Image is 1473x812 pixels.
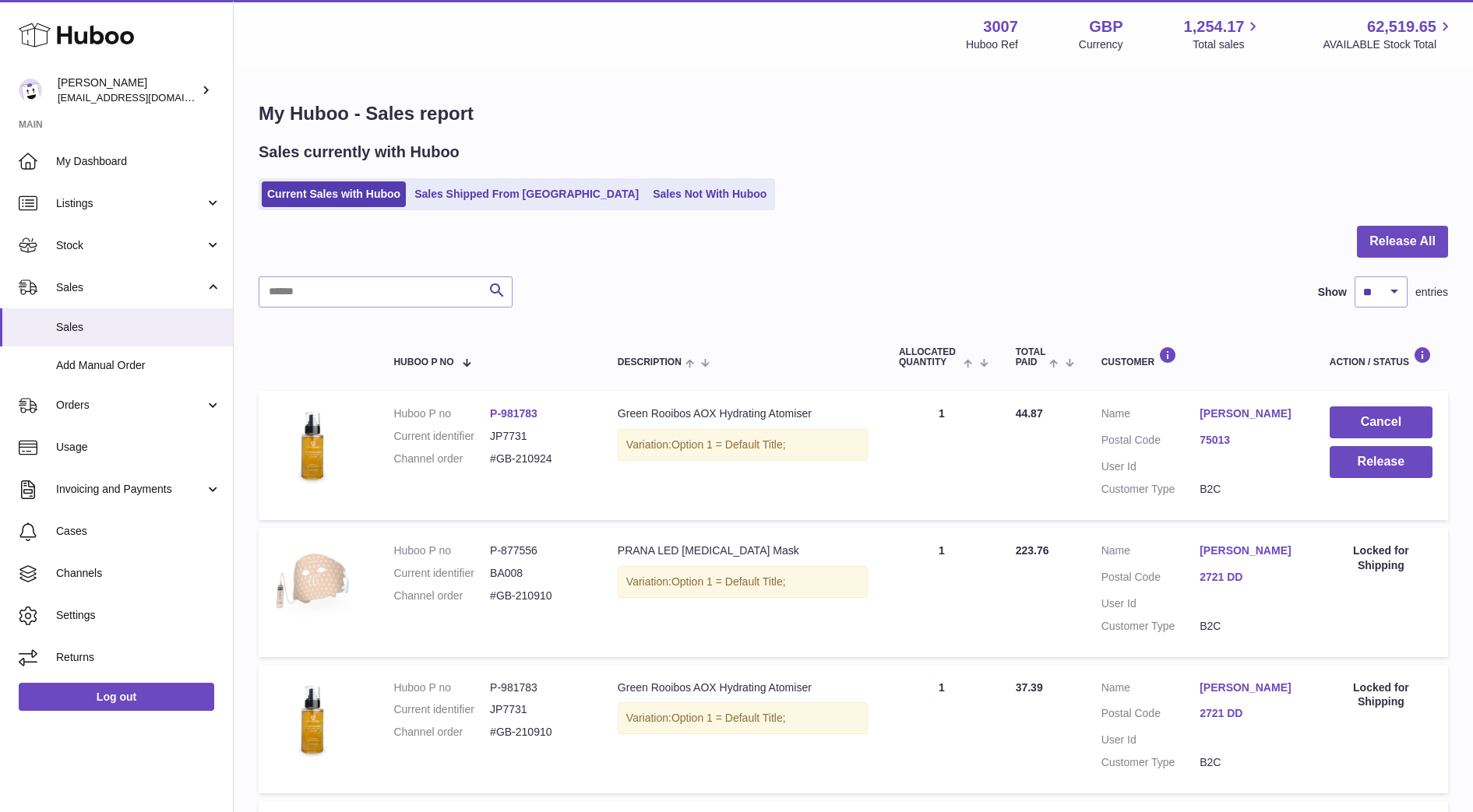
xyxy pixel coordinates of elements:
[262,181,406,207] a: Current Sales with Huboo
[1101,755,1200,770] dt: Customer Type
[56,280,205,295] span: Sales
[1318,285,1347,300] label: Show
[1016,407,1043,420] span: 44.87
[259,142,460,163] h2: Sales currently with Huboo
[1101,433,1200,452] dt: Postal Code
[618,429,868,461] div: Variation:
[1101,459,1200,474] dt: User Id
[490,589,587,603] dd: #GB-210910
[1200,406,1299,421] a: [PERSON_NAME]
[883,665,1000,794] td: 1
[490,452,587,466] dd: #GB-210924
[490,725,587,740] dd: #GB-210910
[1184,16,1245,37] span: 1,254.17
[983,16,1018,37] strong: 3007
[1200,482,1299,497] dd: B2C
[393,543,490,558] dt: Huboo P no
[393,429,490,444] dt: Current identifier
[56,440,221,455] span: Usage
[1101,406,1200,425] dt: Name
[56,566,221,581] span: Channels
[274,680,352,758] img: 30071714565671.png
[393,589,490,603] dt: Channel order
[1016,681,1043,694] span: 37.39
[490,566,587,581] dd: BA008
[274,543,352,621] img: 30071704385433.jpg
[1330,406,1432,438] button: Cancel
[56,398,205,413] span: Orders
[1101,346,1299,367] div: Customer
[1079,37,1123,52] div: Currency
[1323,16,1454,52] a: 62,519.65 AVAILABLE Stock Total
[490,702,587,717] dd: JP7731
[1101,733,1200,747] dt: User Id
[618,702,868,734] div: Variation:
[1089,16,1122,37] strong: GBP
[1330,446,1432,478] button: Release
[409,181,644,207] a: Sales Shipped From [GEOGRAPHIC_DATA]
[259,101,1448,126] h1: My Huboo - Sales report
[58,76,198,105] div: [PERSON_NAME]
[1101,619,1200,634] dt: Customer Type
[671,712,786,724] span: Option 1 = Default Title;
[618,406,868,421] div: Green Rooibos AOX Hydrating Atomiser
[58,91,229,104] span: [EMAIL_ADDRESS][DOMAIN_NAME]
[393,702,490,717] dt: Current identifier
[1200,433,1299,448] a: 75013
[393,406,490,421] dt: Huboo P no
[1200,755,1299,770] dd: B2C
[1200,543,1299,558] a: [PERSON_NAME]
[393,452,490,466] dt: Channel order
[899,347,960,367] span: ALLOCATED Quantity
[56,524,221,539] span: Cases
[1101,596,1200,611] dt: User Id
[19,683,214,711] a: Log out
[1200,706,1299,721] a: 2721 DD
[883,391,1000,520] td: 1
[1101,543,1200,562] dt: Name
[618,680,868,695] div: Green Rooibos AOX Hydrating Atomiser
[56,320,221,335] span: Sales
[490,543,587,558] dd: P-877556
[1330,346,1432,367] div: Action / Status
[19,79,42,102] img: bevmay@maysama.com
[618,543,868,558] div: PRANA LED [MEDICAL_DATA] Mask
[1193,37,1262,52] span: Total sales
[1101,482,1200,497] dt: Customer Type
[618,566,868,598] div: Variation:
[393,725,490,740] dt: Channel order
[1415,285,1448,300] span: entries
[490,680,587,695] dd: P-981783
[1357,226,1448,258] button: Release All
[1101,680,1200,699] dt: Name
[618,357,682,367] span: Description
[56,358,221,373] span: Add Manual Order
[1200,619,1299,634] dd: B2C
[1184,16,1263,52] a: 1,254.17 Total sales
[393,357,453,367] span: Huboo P no
[1200,680,1299,695] a: [PERSON_NAME]
[1016,347,1046,367] span: Total paid
[1016,544,1049,557] span: 223.76
[1101,706,1200,725] dt: Postal Code
[1101,570,1200,589] dt: Postal Code
[56,608,221,623] span: Settings
[56,154,221,169] span: My Dashboard
[1323,37,1454,52] span: AVAILABLE Stock Total
[1367,16,1436,37] span: 62,519.65
[393,680,490,695] dt: Huboo P no
[56,196,205,211] span: Listings
[647,181,772,207] a: Sales Not With Huboo
[1200,570,1299,585] a: 2721 DD
[490,429,587,444] dd: JP7731
[393,566,490,581] dt: Current identifier
[966,37,1018,52] div: Huboo Ref
[671,438,786,451] span: Option 1 = Default Title;
[883,528,1000,657] td: 1
[56,650,221,665] span: Returns
[671,575,786,588] span: Option 1 = Default Title;
[490,407,537,420] a: P-981783
[1330,680,1432,710] div: Locked for Shipping
[56,238,205,253] span: Stock
[56,482,205,497] span: Invoicing and Payments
